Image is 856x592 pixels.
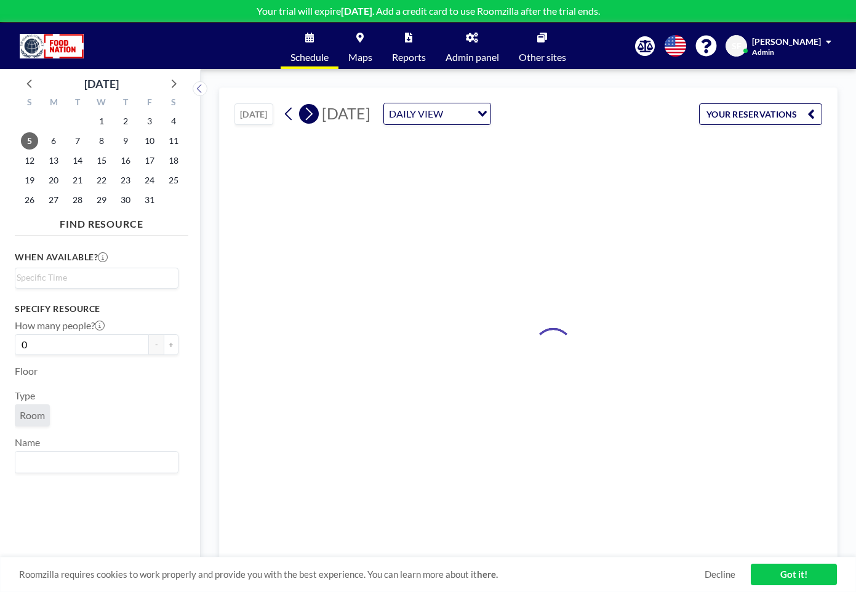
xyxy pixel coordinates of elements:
[164,334,178,355] button: +
[21,172,38,189] span: Sunday, October 19, 2025
[392,52,426,62] span: Reports
[69,152,86,169] span: Tuesday, October 14, 2025
[338,23,382,69] a: Maps
[752,36,821,47] span: [PERSON_NAME]
[113,95,137,111] div: T
[93,132,110,150] span: Wednesday, October 8, 2025
[165,152,182,169] span: Saturday, October 18, 2025
[752,47,774,57] span: Admin
[141,191,158,209] span: Friday, October 31, 2025
[384,103,490,124] div: Search for option
[15,365,38,377] label: Floor
[69,172,86,189] span: Tuesday, October 21, 2025
[93,152,110,169] span: Wednesday, October 15, 2025
[93,191,110,209] span: Wednesday, October 29, 2025
[165,172,182,189] span: Saturday, October 25, 2025
[15,436,40,449] label: Name
[732,41,742,52] span: SF
[281,23,338,69] a: Schedule
[15,303,178,314] h3: Specify resource
[165,113,182,130] span: Saturday, October 4, 2025
[93,113,110,130] span: Wednesday, October 1, 2025
[90,95,114,111] div: W
[447,106,470,122] input: Search for option
[149,334,164,355] button: -
[117,172,134,189] span: Thursday, October 23, 2025
[348,52,372,62] span: Maps
[117,113,134,130] span: Thursday, October 2, 2025
[477,569,498,580] a: here.
[42,95,66,111] div: M
[446,52,499,62] span: Admin panel
[20,34,84,58] img: organization-logo
[84,75,119,92] div: [DATE]
[141,152,158,169] span: Friday, October 17, 2025
[15,390,35,402] label: Type
[141,172,158,189] span: Friday, October 24, 2025
[386,106,446,122] span: DAILY VIEW
[141,113,158,130] span: Friday, October 3, 2025
[141,132,158,150] span: Friday, October 10, 2025
[45,191,62,209] span: Monday, October 27, 2025
[15,319,105,332] label: How many people?
[137,95,161,111] div: F
[341,5,372,17] b: [DATE]
[17,271,171,284] input: Search for option
[69,132,86,150] span: Tuesday, October 7, 2025
[519,52,566,62] span: Other sites
[509,23,576,69] a: Other sites
[436,23,509,69] a: Admin panel
[322,104,370,122] span: [DATE]
[234,103,273,125] button: [DATE]
[15,268,178,287] div: Search for option
[69,191,86,209] span: Tuesday, October 28, 2025
[165,132,182,150] span: Saturday, October 11, 2025
[45,152,62,169] span: Monday, October 13, 2025
[66,95,90,111] div: T
[117,132,134,150] span: Thursday, October 9, 2025
[17,454,171,470] input: Search for option
[117,152,134,169] span: Thursday, October 16, 2025
[15,452,178,473] div: Search for option
[45,172,62,189] span: Monday, October 20, 2025
[20,409,45,422] span: Room
[45,132,62,150] span: Monday, October 6, 2025
[751,564,837,585] a: Got it!
[21,152,38,169] span: Sunday, October 12, 2025
[93,172,110,189] span: Wednesday, October 22, 2025
[21,191,38,209] span: Sunday, October 26, 2025
[15,213,188,230] h4: FIND RESOURCE
[21,132,38,150] span: Sunday, October 5, 2025
[382,23,436,69] a: Reports
[18,95,42,111] div: S
[290,52,329,62] span: Schedule
[19,569,705,580] span: Roomzilla requires cookies to work properly and provide you with the best experience. You can lea...
[117,191,134,209] span: Thursday, October 30, 2025
[699,103,822,125] button: YOUR RESERVATIONS
[705,569,735,580] a: Decline
[161,95,185,111] div: S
